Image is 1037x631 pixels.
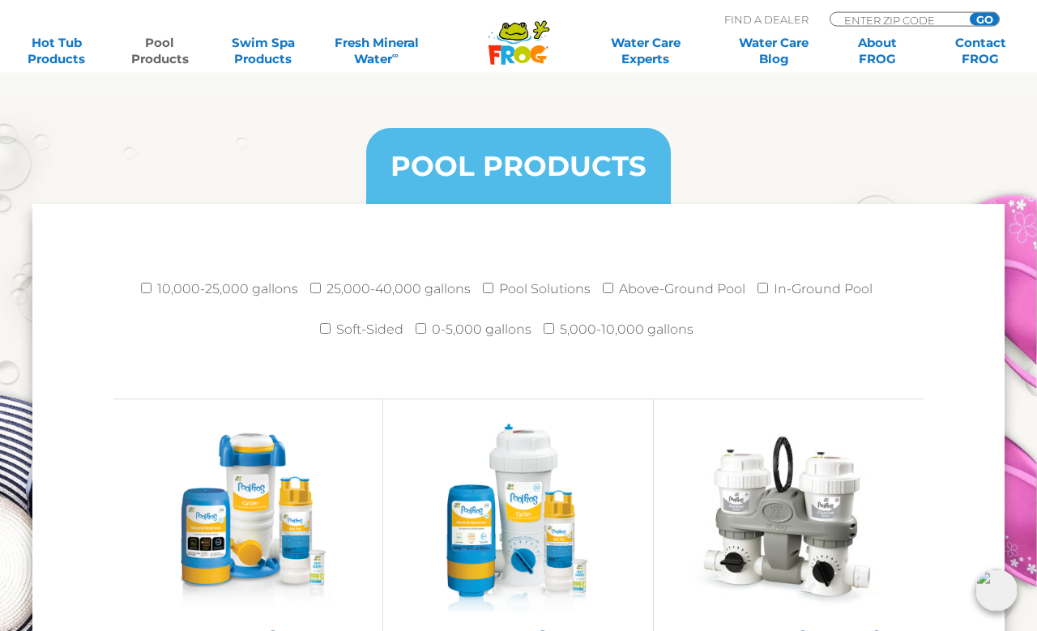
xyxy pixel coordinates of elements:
[223,35,303,67] a: Swim SpaProducts
[157,273,298,305] label: 10,000-25,000 gallons
[390,152,647,180] h3: POOL PRODUCTS
[432,313,531,346] label: 0-5,000 gallons
[970,13,999,26] input: GO
[154,424,342,612] img: pool-frog-6100-featured-img-v3-300x300.png
[120,35,200,67] a: PoolProducts
[326,273,471,305] label: 25,000-40,000 gallons
[694,424,882,612] img: XL-PRO-v2-300x300.jpg
[941,35,1021,67] a: ContactFROG
[975,569,1018,612] img: openIcon
[837,35,917,67] a: AboutFROG
[580,35,711,67] a: Water CareExperts
[843,13,952,27] input: Zip Code Form
[774,273,873,305] label: In-Ground Pool
[619,273,745,305] label: Above-Ground Pool
[326,35,427,67] a: Fresh MineralWater∞
[560,313,693,346] label: 5,000-10,000 gallons
[499,273,591,305] label: Pool Solutions
[16,35,96,67] a: Hot TubProducts
[336,313,403,346] label: Soft-Sided
[424,424,612,612] img: pool-frog-5400-featured-img-v2-300x300.png
[724,12,809,27] p: Find A Dealer
[734,35,814,67] a: Water CareBlog
[392,49,399,61] sup: ∞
